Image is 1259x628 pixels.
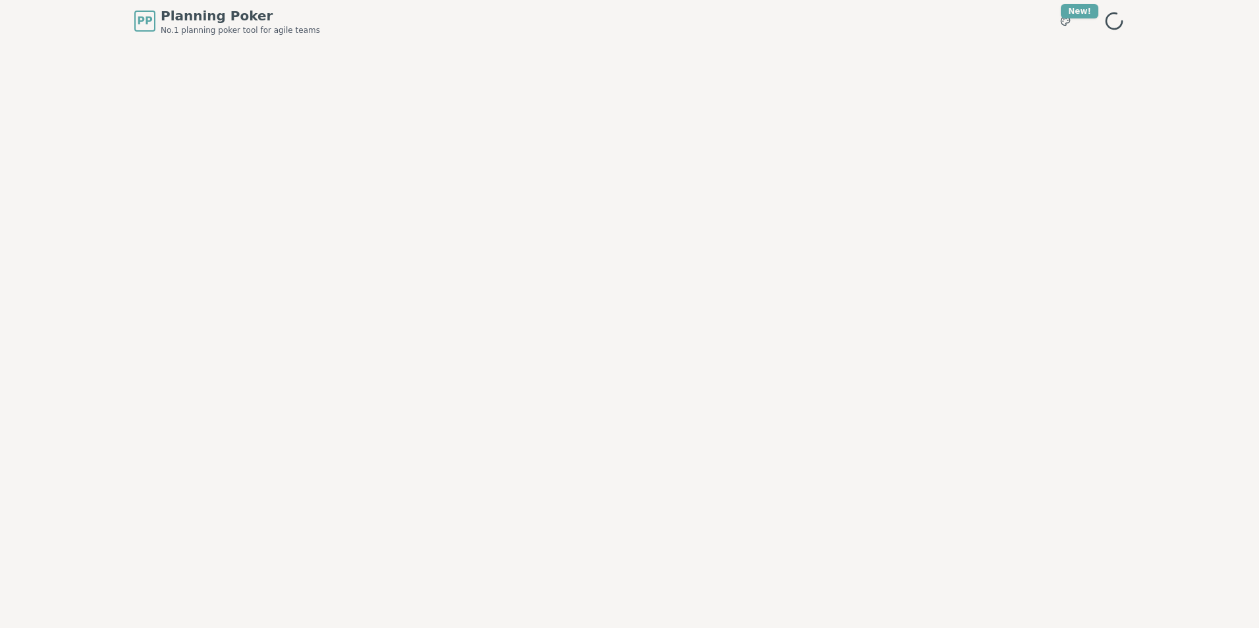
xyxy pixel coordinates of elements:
button: New! [1054,9,1077,33]
span: PP [137,13,152,29]
span: Planning Poker [161,7,320,25]
div: New! [1061,4,1098,18]
a: PPPlanning PokerNo.1 planning poker tool for agile teams [134,7,320,36]
span: No.1 planning poker tool for agile teams [161,25,320,36]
